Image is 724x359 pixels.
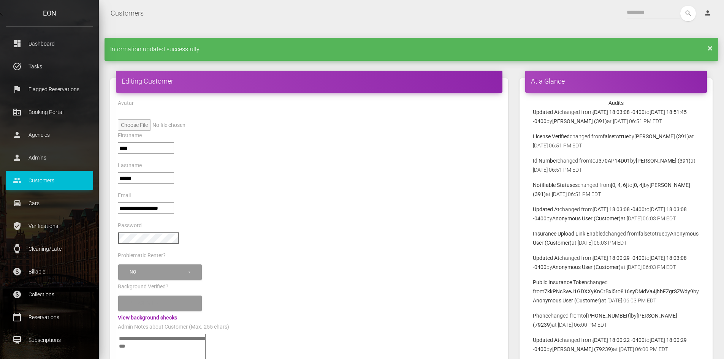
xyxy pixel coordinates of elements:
[533,229,699,247] p: changed from to by at [DATE] 06:03 PM EDT
[111,4,144,23] a: Customers
[6,171,93,190] a: people Customers
[552,118,607,124] b: [PERSON_NAME] (391)
[6,217,93,236] a: verified_user Verifications
[698,6,718,21] a: person
[603,133,614,139] b: false
[533,278,699,305] p: changed from to by at [DATE] 06:03 PM EDT
[118,100,134,107] label: Avatar
[704,9,711,17] i: person
[531,76,701,86] h4: At a Glance
[552,346,613,352] b: [PERSON_NAME] (79239)
[533,253,699,272] p: changed from to by at [DATE] 06:03 PM EDT
[533,108,699,126] p: changed from to by at [DATE] 06:51 PM EDT
[533,109,559,115] b: Updated At
[11,289,87,300] p: Collections
[593,109,645,115] b: [DATE] 18:03:08 -0400
[533,133,570,139] b: License Verified
[130,300,187,307] div: Please select
[6,308,93,327] a: calendar_today Reservations
[533,205,699,223] p: changed from to by at [DATE] 06:03 PM EDT
[130,269,187,275] div: No
[533,132,699,150] p: changed from to by at [DATE] 06:51 PM EDT
[11,243,87,255] p: Cleaning/Late
[118,222,142,229] label: Password
[533,158,558,164] b: Id Number
[611,182,627,188] b: [0, 4, 6]
[533,255,559,261] b: Updated At
[118,283,168,291] label: Background Verified?
[552,215,621,221] b: Anonymous User (Customer)
[6,103,93,122] a: corporate_fare Booking Portal
[533,335,699,354] p: changed from to by at [DATE] 06:00 PM EDT
[6,239,93,258] a: watch Cleaning/Late
[6,57,93,76] a: task_alt Tasks
[11,61,87,72] p: Tasks
[533,180,699,199] p: changed from to by at [DATE] 06:51 PM EDT
[11,84,87,95] p: Flagged Reservations
[118,252,166,259] label: Problematic Renter?
[533,182,578,188] b: Notifiable Statuses
[533,313,548,319] b: Phone
[118,323,229,331] label: Admin Notes about Customer (Max. 255 chars)
[708,46,713,50] a: ×
[593,337,645,343] b: [DATE] 18:00:22 -0400
[6,80,93,99] a: flag Flagged Reservations
[118,192,131,199] label: Email
[6,125,93,144] a: person Agencies
[552,264,621,270] b: Anonymous User (Customer)
[11,152,87,163] p: Admins
[655,231,664,237] b: true
[11,175,87,186] p: Customers
[11,38,87,49] p: Dashboard
[621,288,693,294] b: 816syDMdVa4jhbFZgrSZWdy9
[6,148,93,167] a: person Admins
[544,288,616,294] b: 7kkPNcSveJ1GDXXyKnCrBxi5
[6,262,93,281] a: paid Billable
[11,312,87,323] p: Reservations
[596,158,630,164] b: J370AP14D01
[105,38,718,61] div: Information updated successfully.
[11,266,87,277] p: Billable
[118,162,142,169] label: Lastname
[6,194,93,213] a: drive_eta Cars
[533,206,559,212] b: Updated At
[608,100,624,106] strong: Audits
[619,133,629,139] b: true
[11,129,87,141] p: Agencies
[118,132,142,139] label: Firstname
[11,334,87,346] p: Subscriptions
[533,156,699,174] p: changed from to by at [DATE] 06:51 PM EDT
[533,231,605,237] b: Insurance Upload Link Enabled
[11,220,87,232] p: Verifications
[122,76,497,86] h4: Editing Customer
[6,285,93,304] a: paid Collections
[11,106,87,118] p: Booking Portal
[533,279,587,285] b: Public Insurance Token
[593,255,645,261] b: [DATE] 18:00:29 -0400
[533,337,559,343] b: Updated At
[638,231,650,237] b: false
[593,206,645,212] b: [DATE] 18:03:08 -0400
[632,182,644,188] b: [0, 4]
[118,315,177,321] a: View background checks
[11,198,87,209] p: Cars
[6,331,93,350] a: card_membership Subscriptions
[118,264,202,280] button: No
[586,313,631,319] b: [PHONE_NUMBER]
[636,158,691,164] b: [PERSON_NAME] (391)
[680,6,696,21] button: search
[118,296,202,311] button: Please select
[533,297,601,304] b: Anonymous User (Customer)
[6,34,93,53] a: dashboard Dashboard
[533,311,699,329] p: changed from to by at [DATE] 06:00 PM EDT
[634,133,689,139] b: [PERSON_NAME] (391)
